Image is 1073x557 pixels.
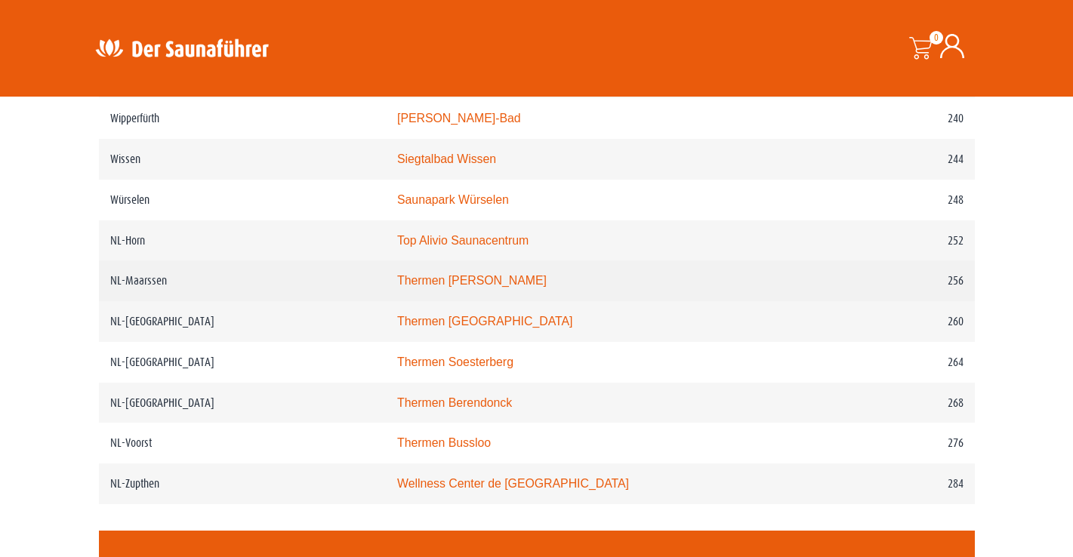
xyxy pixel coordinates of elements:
td: NL-[GEOGRAPHIC_DATA] [99,383,386,423]
td: NL-Zupthen [99,463,386,504]
td: NL-[GEOGRAPHIC_DATA] [99,301,386,342]
a: Thermen Berendonck [397,396,512,409]
td: 256 [817,260,974,301]
a: Thermen Bussloo [397,436,491,449]
td: NL-[GEOGRAPHIC_DATA] [99,342,386,383]
td: 260 [817,301,974,342]
td: 284 [817,463,974,504]
td: NL-Horn [99,220,386,261]
td: 264 [817,342,974,383]
td: NL-Maarssen [99,260,386,301]
td: 276 [817,423,974,463]
a: Thermen Soesterberg [397,355,513,368]
span: 0 [930,31,943,45]
a: Siegtalbad Wissen [397,152,496,165]
td: 248 [817,180,974,220]
a: Thermen [PERSON_NAME] [397,274,547,287]
td: 252 [817,220,974,261]
td: NL-Voorst [99,423,386,463]
a: Wellness Center de [GEOGRAPHIC_DATA] [397,477,629,490]
td: 244 [817,139,974,180]
a: Thermen [GEOGRAPHIC_DATA] [397,315,573,328]
a: [PERSON_NAME]-Bad [397,112,521,125]
td: Wipperfürth [99,98,386,139]
a: Saunapark Würselen [397,193,509,206]
td: 240 [817,98,974,139]
a: Top Alivio Saunacentrum [397,234,529,247]
td: Würselen [99,180,386,220]
td: Wissen [99,139,386,180]
td: 268 [817,383,974,423]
